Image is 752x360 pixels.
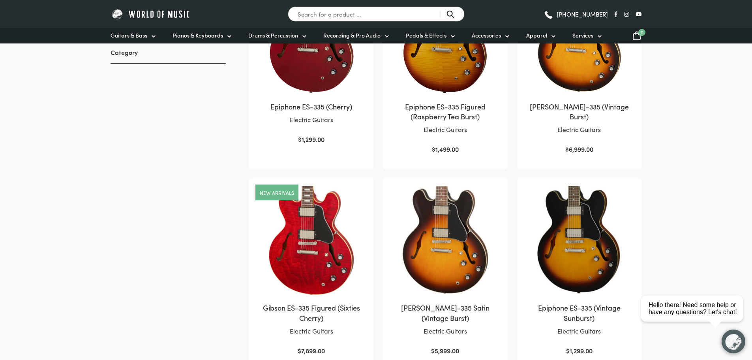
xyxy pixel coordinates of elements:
[391,303,499,322] h2: [PERSON_NAME]-335 Satin (Vintage Burst)
[525,326,634,336] p: Electric Guitars
[298,346,301,355] span: $
[525,124,634,135] p: Electric Guitars
[391,102,499,121] h2: Epiphone ES-335 Figured (Raspberry Tea Burst)
[431,346,435,355] span: $
[323,31,381,40] span: Recording & Pro Audio
[565,145,593,153] bdi: 6,999.00
[257,186,366,295] img: Gibson ES335 Figured Sixties Cherry close view
[391,186,499,356] a: [PERSON_NAME]-335 Satin (Vintage Burst)Electric Guitars $5,999.00
[111,48,226,63] h3: Category
[566,346,593,355] bdi: 1,299.00
[525,186,634,295] img: Epiphone ES 335 Vintage Sunburst Body
[557,11,608,17] span: [PHONE_NUMBER]
[298,346,325,355] bdi: 7,899.00
[257,115,366,125] p: Electric Guitars
[544,8,608,20] a: [PHONE_NUMBER]
[432,145,459,153] bdi: 1,499.00
[391,326,499,336] p: Electric Guitars
[111,31,147,40] span: Guitars & Bass
[257,326,366,336] p: Electric Guitars
[391,186,499,295] img: Gibson ES-335 Satin Vintage Burst body view
[638,273,752,360] iframe: Chat with our support team
[525,102,634,121] h2: [PERSON_NAME]-335 (Vintage Burst)
[525,186,634,356] a: Epiphone ES-335 (Vintage Sunburst)Electric Guitars $1,299.00
[260,190,294,195] a: New arrivals
[566,346,570,355] span: $
[638,29,645,36] span: 0
[472,31,501,40] span: Accessories
[526,31,547,40] span: Apparel
[257,303,366,322] h2: Gibson ES-335 Figured (Sixties Cherry)
[257,102,366,111] h2: Epiphone ES-335 (Cherry)
[298,135,324,143] bdi: 1,299.00
[572,31,593,40] span: Services
[406,31,446,40] span: Pedals & Effects
[431,346,459,355] bdi: 5,999.00
[525,303,634,322] h2: Epiphone ES-335 (Vintage Sunburst)
[432,145,435,153] span: $
[248,31,298,40] span: Drums & Percussion
[288,6,465,22] input: Search for a product ...
[173,31,223,40] span: Pianos & Keyboards
[111,8,191,20] img: World of Music
[565,145,569,153] span: $
[391,124,499,135] p: Electric Guitars
[298,135,302,143] span: $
